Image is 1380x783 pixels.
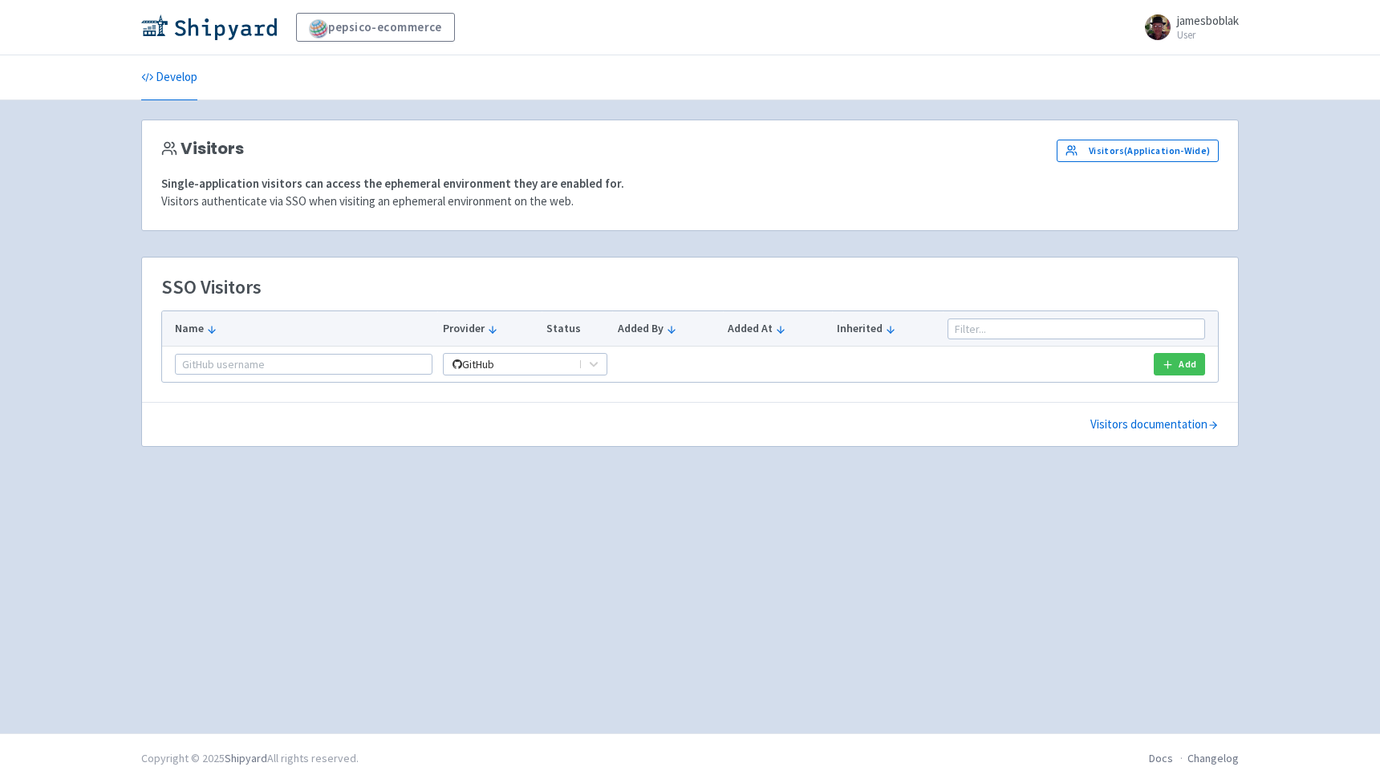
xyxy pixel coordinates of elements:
span: jamesboblak [1177,13,1239,28]
img: Shipyard logo [141,14,277,40]
small: User [1177,30,1239,40]
input: Filter... [948,318,1205,339]
input: GitHub username [175,354,432,375]
a: Visitors documentation [1090,416,1219,434]
button: Add [1154,353,1205,375]
a: Develop [141,55,197,100]
button: Inherited [837,320,937,337]
a: Shipyard [225,751,267,765]
th: Status [542,311,612,347]
div: Copyright © 2025 All rights reserved. [141,750,359,767]
p: Visitors authenticate via SSO when visiting an ephemeral environment on the web. [161,193,1219,211]
button: Visitors(Application-Wide) [1057,140,1219,162]
button: Name [175,320,432,337]
a: Docs [1149,751,1173,765]
a: Changelog [1187,751,1239,765]
button: Provider [443,320,537,337]
span: Visitors [181,140,244,158]
strong: Single-application visitors can access the ephemeral environment they are enabled for. [161,176,624,191]
h3: SSO Visitors [161,277,262,298]
button: Added By [618,320,718,337]
a: jamesboblak User [1135,14,1239,40]
a: pepsico-ecommerce [296,13,455,42]
button: Added At [728,320,826,337]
